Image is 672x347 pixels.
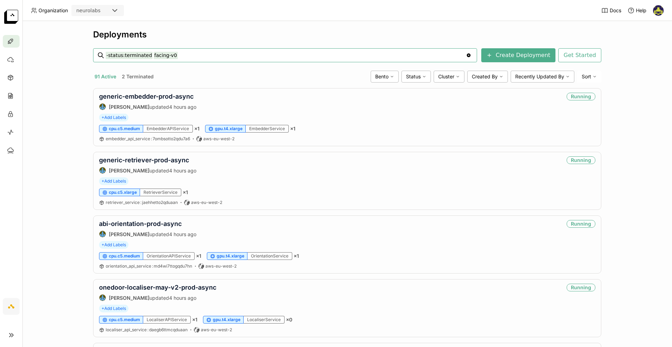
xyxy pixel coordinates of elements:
[191,200,222,205] span: aws-eu-west-2
[106,263,192,269] a: orientation_api_service:md4wi7ttogqdu7hn
[183,189,188,196] span: × 1
[106,136,190,142] a: embedder_api_service:7ombsotto2qdu7a6
[99,284,216,291] a: onedoor-localiser-may-v2-prod-async
[99,241,128,249] span: +Add Labels
[109,231,149,237] strong: [PERSON_NAME]
[196,253,201,259] span: × 1
[109,190,137,195] span: cpu.c5.xlarge
[106,50,466,61] input: Search
[192,317,197,323] span: × 1
[371,71,399,83] div: Bento
[466,52,471,58] svg: Clear value
[434,71,464,83] div: Cluster
[558,48,601,62] button: Get Started
[401,71,431,83] div: Status
[169,231,196,237] span: 4 hours ago
[99,167,196,174] div: updated
[93,72,118,81] button: 91 Active
[99,104,106,110] img: Flaviu Sămărghițan
[628,7,646,14] div: Help
[577,71,601,83] div: Sort
[143,316,191,324] div: LocaliserAPIService
[169,168,196,173] span: 4 hours ago
[101,7,102,14] input: Selected neurolabs.
[106,200,178,205] a: retriever_service:jaehhetto2qduaan
[567,156,595,164] div: Running
[120,72,155,81] button: 2 Terminated
[4,10,18,24] img: logo
[38,7,68,14] span: Organization
[99,231,106,237] img: Flaviu Sămărghițan
[601,7,621,14] a: Docs
[215,126,243,132] span: gpu.t4.xlarge
[106,327,188,333] a: localiser_api_service:daegb6ttmcqduaan
[375,73,388,80] span: Bento
[99,103,196,110] div: updated
[99,220,182,227] a: abi-orientation-prod-async
[636,7,646,14] span: Help
[244,316,285,324] div: LocaliserService
[567,284,595,291] div: Running
[99,177,128,185] span: +Add Labels
[76,7,100,14] div: neurolabs
[143,125,193,133] div: EmbedderAPIService
[438,73,454,80] span: Cluster
[147,327,148,332] span: :
[246,125,289,133] div: EmbedderService
[194,126,199,132] span: × 1
[467,71,508,83] div: Created By
[109,168,149,173] strong: [PERSON_NAME]
[99,114,128,121] span: +Add Labels
[93,29,601,40] div: Deployments
[109,317,140,323] span: cpu.c5.medium
[140,200,141,205] span: :
[99,294,216,301] div: updated
[481,48,555,62] button: Create Deployment
[511,71,574,83] div: Recently Updated By
[567,220,595,228] div: Running
[99,167,106,173] img: Flaviu Sămărghițan
[213,317,240,323] span: gpu.t4.xlarge
[152,263,153,269] span: :
[201,327,232,333] span: aws-eu-west-2
[106,327,188,332] span: localiser_api_service daegb6ttmcqduaan
[169,295,196,301] span: 4 hours ago
[99,93,194,100] a: generic-embedder-prod-async
[406,73,421,80] span: Status
[567,93,595,100] div: Running
[151,136,152,141] span: :
[109,295,149,301] strong: [PERSON_NAME]
[106,200,178,205] span: retriever_service jaehhetto2qduaan
[140,189,181,196] div: RetrieverService
[99,295,106,301] img: Flaviu Sămărghițan
[294,253,299,259] span: × 1
[106,263,192,269] span: orientation_api_service md4wi7ttogqdu7hn
[286,317,292,323] span: × 0
[653,5,664,16] img: Farouk Ghallabi
[99,156,189,164] a: generic-retriever-prod-async
[106,136,190,141] span: embedder_api_service 7ombsotto2qdu7a6
[290,126,295,132] span: × 1
[109,253,140,259] span: cpu.c5.medium
[472,73,498,80] span: Created By
[515,73,564,80] span: Recently Updated By
[143,252,195,260] div: OrientationAPIService
[247,252,292,260] div: OrientationService
[109,126,140,132] span: cpu.c5.medium
[109,104,149,110] strong: [PERSON_NAME]
[99,305,128,312] span: +Add Labels
[205,263,237,269] span: aws-eu-west-2
[99,231,196,238] div: updated
[610,7,621,14] span: Docs
[169,104,196,110] span: 4 hours ago
[217,253,244,259] span: gpu.t4.xlarge
[582,73,591,80] span: Sort
[203,136,234,142] span: aws-eu-west-2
